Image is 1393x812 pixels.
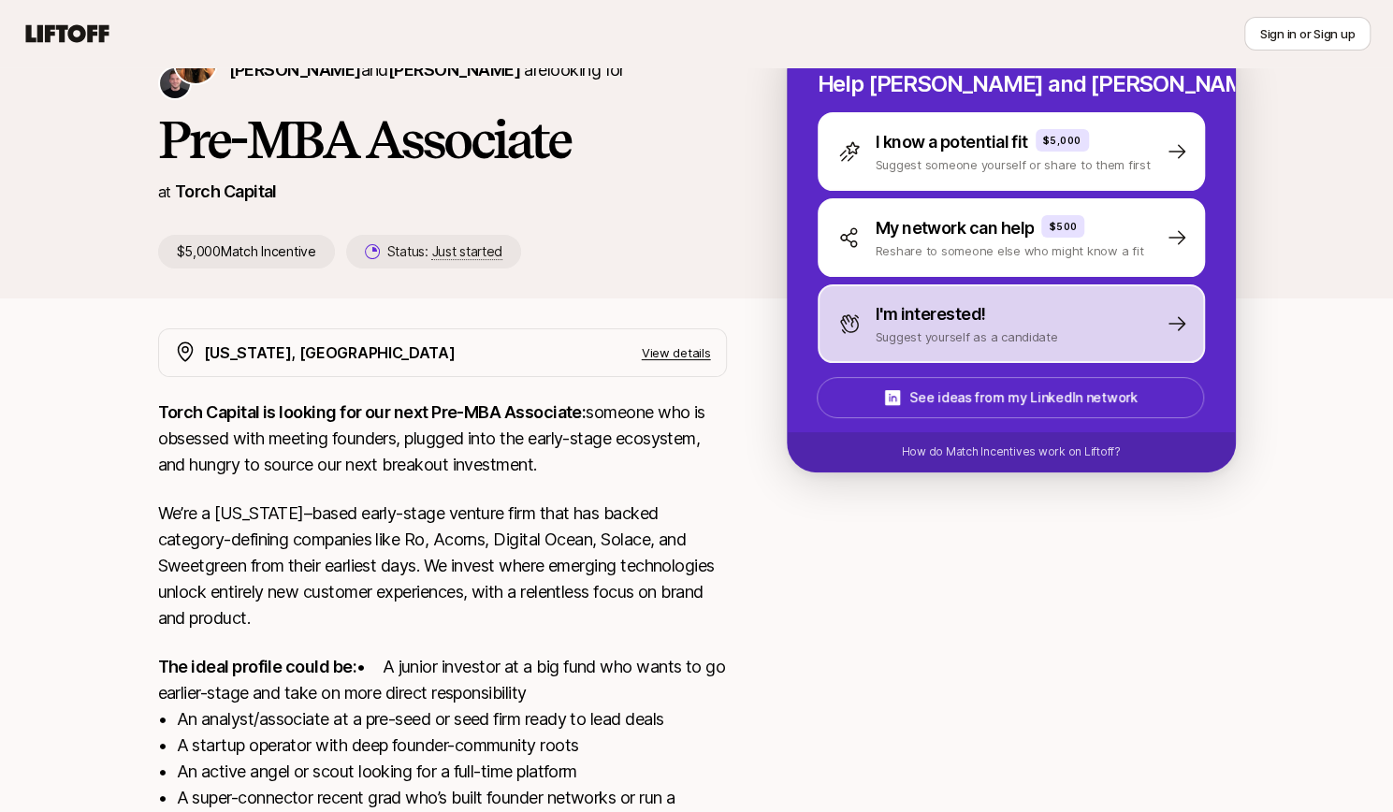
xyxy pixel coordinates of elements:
[1244,17,1371,51] button: Sign in or Sign up
[388,60,520,80] span: [PERSON_NAME]
[158,402,587,422] strong: Torch Capital is looking for our next Pre-MBA Associate:
[160,68,190,98] img: Christopher Harper
[876,301,986,327] p: I'm interested!
[1049,219,1077,234] p: $500
[818,71,1205,97] p: Help [PERSON_NAME] and [PERSON_NAME] hire
[229,57,625,83] p: are looking for
[204,341,456,365] p: [US_STATE], [GEOGRAPHIC_DATA]
[876,215,1035,241] p: My network can help
[642,343,711,362] p: View details
[387,240,502,263] p: Status:
[158,500,727,631] p: We’re a [US_STATE]–based early-stage venture firm that has backed category-defining companies lik...
[229,60,361,80] span: [PERSON_NAME]
[158,111,727,167] h1: Pre-MBA Associate
[431,243,502,260] span: Just started
[158,180,171,204] p: at
[876,241,1144,260] p: Reshare to someone else who might know a fit
[1043,133,1081,148] p: $5,000
[909,386,1137,409] p: See ideas from my LinkedIn network
[876,155,1151,174] p: Suggest someone yourself or share to them first
[158,235,335,268] p: $5,000 Match Incentive
[876,327,1058,346] p: Suggest yourself as a candidate
[360,60,519,80] span: and
[175,181,277,201] a: Torch Capital
[901,443,1120,460] p: How do Match Incentives work on Liftoff?
[158,657,356,676] strong: The ideal profile could be:
[876,129,1028,155] p: I know a potential fit
[158,399,727,478] p: someone who is obsessed with meeting founders, plugged into the early-stage ecosystem, and hungry...
[817,377,1204,418] button: See ideas from my LinkedIn network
